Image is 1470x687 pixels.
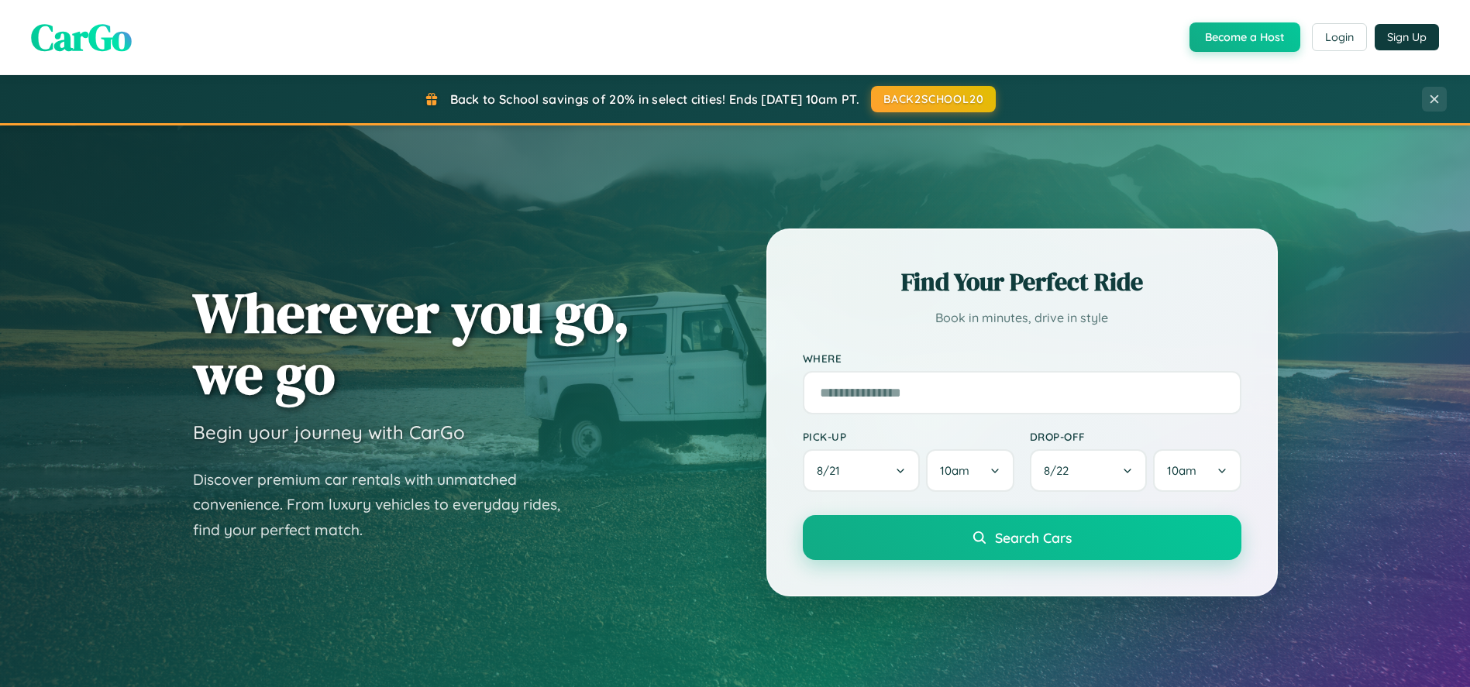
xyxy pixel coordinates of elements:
[1153,449,1241,492] button: 10am
[940,463,969,478] span: 10am
[817,463,848,478] span: 8 / 21
[926,449,1014,492] button: 10am
[803,352,1241,365] label: Where
[1312,23,1367,51] button: Login
[871,86,996,112] button: BACK2SCHOOL20
[1030,449,1148,492] button: 8/22
[1167,463,1196,478] span: 10am
[803,307,1241,329] p: Book in minutes, drive in style
[450,91,859,107] span: Back to School savings of 20% in select cities! Ends [DATE] 10am PT.
[1030,430,1241,443] label: Drop-off
[193,282,630,404] h1: Wherever you go, we go
[1375,24,1439,50] button: Sign Up
[1189,22,1300,52] button: Become a Host
[803,265,1241,299] h2: Find Your Perfect Ride
[803,449,921,492] button: 8/21
[803,430,1014,443] label: Pick-up
[803,515,1241,560] button: Search Cars
[1044,463,1076,478] span: 8 / 22
[193,467,580,543] p: Discover premium car rentals with unmatched convenience. From luxury vehicles to everyday rides, ...
[995,529,1072,546] span: Search Cars
[31,12,132,63] span: CarGo
[193,421,465,444] h3: Begin your journey with CarGo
